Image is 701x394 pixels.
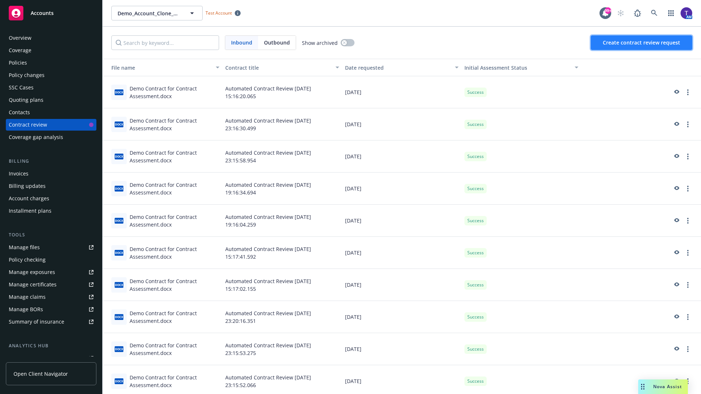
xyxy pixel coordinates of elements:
a: Coverage gap analysis [6,131,96,143]
span: docx [115,89,123,95]
div: Toggle SortBy [106,64,211,72]
span: Success [467,314,484,320]
div: Invoices [9,168,28,179]
div: [DATE] [342,333,462,365]
a: Coverage [6,45,96,56]
span: Success [467,121,484,128]
div: Coverage [9,45,31,56]
div: Policies [9,57,27,69]
div: 99+ [605,7,611,14]
a: more [683,152,692,161]
a: preview [672,120,681,129]
div: Demo Contract for Contract Assessment.docx [130,213,219,228]
a: more [683,377,692,386]
div: [DATE] [342,108,462,140]
span: docx [115,186,123,191]
div: Account charges [9,193,49,204]
a: Contacts [6,107,96,118]
a: more [683,216,692,225]
img: photo [681,7,692,19]
button: Create contract review request [591,35,692,50]
div: Billing [6,158,96,165]
span: Success [467,282,484,288]
div: Manage files [9,242,40,253]
div: [DATE] [342,76,462,108]
div: Drag to move [638,379,647,394]
div: Manage BORs [9,304,43,315]
div: Demo Contract for Contract Assessment.docx [130,149,219,164]
div: Demo Contract for Contract Assessment.docx [130,309,219,325]
div: [DATE] [342,237,462,269]
span: Success [467,250,484,256]
span: docx [115,121,123,127]
span: Outbound [258,36,296,50]
span: Success [467,346,484,352]
a: preview [672,248,681,257]
div: Automated Contract Review [DATE] 23:20:16.351 [222,301,342,333]
div: Contract review [9,119,47,131]
span: Inbound [231,39,252,46]
a: preview [672,281,681,289]
a: more [683,120,692,129]
a: preview [672,184,681,193]
span: Inbound [225,36,258,50]
div: Automated Contract Review [DATE] 15:17:02.155 [222,269,342,301]
a: preview [672,345,681,354]
div: [DATE] [342,173,462,205]
div: [DATE] [342,269,462,301]
a: preview [672,152,681,161]
span: Success [467,185,484,192]
div: Tools [6,231,96,239]
div: Contract title [225,64,331,72]
div: Demo Contract for Contract Assessment.docx [130,117,219,132]
a: Billing updates [6,180,96,192]
a: Manage BORs [6,304,96,315]
div: [DATE] [342,205,462,237]
div: Analytics hub [6,342,96,349]
span: Test Account [203,9,244,17]
input: Search by keyword... [111,35,219,50]
div: Automated Contract Review [DATE] 19:16:34.694 [222,173,342,205]
span: Nova Assist [653,383,682,390]
div: Coverage gap analysis [9,131,63,143]
span: Outbound [264,39,290,46]
div: Quoting plans [9,94,43,106]
a: Switch app [664,6,678,20]
a: Overview [6,32,96,44]
a: Start snowing [613,6,628,20]
a: Summary of insurance [6,316,96,328]
div: Manage certificates [9,279,57,290]
a: preview [672,377,681,386]
span: docx [115,282,123,287]
a: Manage files [6,242,96,253]
a: preview [672,88,681,97]
a: more [683,345,692,354]
a: preview [672,216,681,225]
span: Success [467,89,484,96]
div: Automated Contract Review [DATE] 23:15:58.954 [222,140,342,173]
span: Create contract review request [603,39,680,46]
a: Policy checking [6,254,96,266]
a: more [683,281,692,289]
div: Billing updates [9,180,46,192]
div: Automated Contract Review [DATE] 15:16:20.065 [222,76,342,108]
div: Automated Contract Review [DATE] 23:15:53.275 [222,333,342,365]
div: Toggle SortBy [464,64,570,72]
div: Overview [9,32,31,44]
a: Installment plans [6,205,96,217]
div: Demo Contract for Contract Assessment.docx [130,245,219,260]
span: docx [115,154,123,159]
div: Manage exposures [9,266,55,278]
button: Nova Assist [638,379,688,394]
a: more [683,184,692,193]
div: Demo Contract for Contract Assessment.docx [130,277,219,293]
span: Initial Assessment Status [464,64,527,71]
div: Policy changes [9,69,45,81]
div: Summary of insurance [9,316,64,328]
div: [DATE] [342,301,462,333]
div: Demo Contract for Contract Assessment.docx [130,341,219,357]
span: docx [115,378,123,384]
div: Contacts [9,107,30,118]
a: preview [672,313,681,321]
span: docx [115,346,123,352]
